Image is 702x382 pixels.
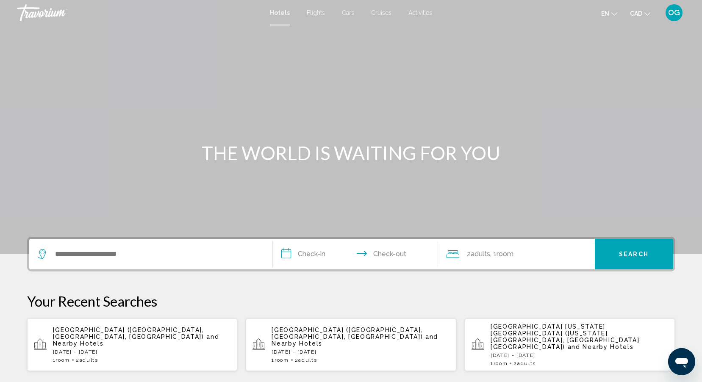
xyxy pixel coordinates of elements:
[55,357,70,363] span: Room
[298,357,317,363] span: Adults
[601,10,609,17] span: en
[27,318,238,371] button: [GEOGRAPHIC_DATA] ([GEOGRAPHIC_DATA], [GEOGRAPHIC_DATA], [GEOGRAPHIC_DATA]) and Nearby Hotels[DAT...
[668,348,695,375] iframe: Button to launch messaging window
[27,293,675,310] p: Your Recent Searches
[467,248,490,260] span: 2
[494,360,508,366] span: Room
[491,323,641,350] span: [GEOGRAPHIC_DATA] [US_STATE][GEOGRAPHIC_DATA] ([US_STATE][GEOGRAPHIC_DATA], [GEOGRAPHIC_DATA], [G...
[17,4,261,21] a: Travorium
[275,357,289,363] span: Room
[513,360,536,366] span: 2
[465,318,675,371] button: [GEOGRAPHIC_DATA] [US_STATE][GEOGRAPHIC_DATA] ([US_STATE][GEOGRAPHIC_DATA], [GEOGRAPHIC_DATA], [G...
[438,239,595,269] button: Travelers: 2 adults, 0 children
[601,7,617,19] button: Change language
[192,142,510,164] h1: THE WORLD IS WAITING FOR YOU
[53,349,231,355] p: [DATE] - [DATE]
[53,327,204,340] span: [GEOGRAPHIC_DATA] ([GEOGRAPHIC_DATA], [GEOGRAPHIC_DATA], [GEOGRAPHIC_DATA])
[491,352,669,358] p: [DATE] - [DATE]
[53,333,219,347] span: and Nearby Hotels
[568,343,634,350] span: and Nearby Hotels
[76,357,98,363] span: 2
[53,357,70,363] span: 1
[342,9,354,16] a: Cars
[630,7,650,19] button: Change currency
[490,248,513,260] span: , 1
[408,9,432,16] a: Activities
[272,349,450,355] p: [DATE] - [DATE]
[272,327,423,340] span: [GEOGRAPHIC_DATA] ([GEOGRAPHIC_DATA], [GEOGRAPHIC_DATA], [GEOGRAPHIC_DATA])
[663,4,685,22] button: User Menu
[371,9,391,16] a: Cruises
[272,333,438,347] span: and Nearby Hotels
[491,360,508,366] span: 1
[246,318,456,371] button: [GEOGRAPHIC_DATA] ([GEOGRAPHIC_DATA], [GEOGRAPHIC_DATA], [GEOGRAPHIC_DATA]) and Nearby Hotels[DAT...
[595,239,673,269] button: Search
[307,9,325,16] a: Flights
[272,357,289,363] span: 1
[29,239,673,269] div: Search widget
[619,251,649,258] span: Search
[80,357,98,363] span: Adults
[517,360,536,366] span: Adults
[497,250,513,258] span: Room
[668,8,680,17] span: OG
[295,357,317,363] span: 2
[270,9,290,16] a: Hotels
[630,10,642,17] span: CAD
[471,250,490,258] span: Adults
[273,239,438,269] button: Check in and out dates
